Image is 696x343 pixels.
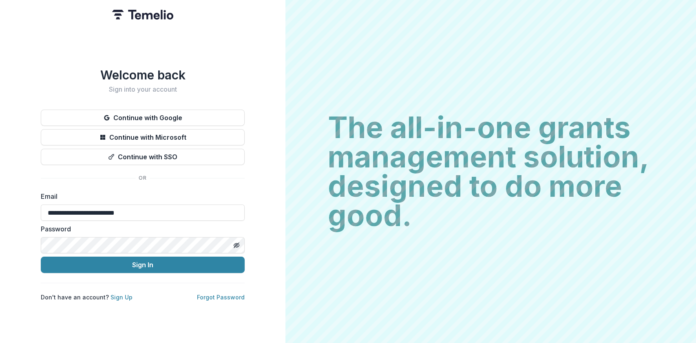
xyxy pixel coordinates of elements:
[41,191,240,201] label: Email
[110,294,133,301] a: Sign Up
[41,149,245,165] button: Continue with SSO
[230,239,243,252] button: Toggle password visibility
[112,10,173,20] img: Temelio
[41,86,245,93] h2: Sign into your account
[41,224,240,234] label: Password
[41,293,133,301] p: Don't have an account?
[41,68,245,82] h1: Welcome back
[41,110,245,126] button: Continue with Google
[41,129,245,145] button: Continue with Microsoft
[197,294,245,301] a: Forgot Password
[41,257,245,273] button: Sign In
